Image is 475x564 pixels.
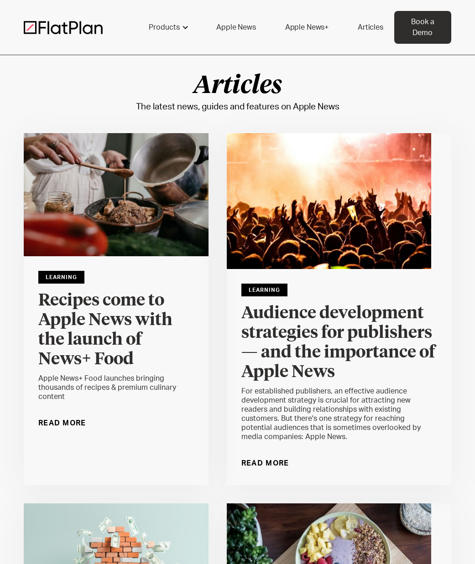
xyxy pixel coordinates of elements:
[394,11,451,44] a: Book a Demo
[241,387,437,441] div: For established publishers, an effective audience development strategy is crucial for attracting ...
[38,374,194,401] div: Apple News+ Food launches bringing thousands of recipes & premium culinary content
[38,271,84,284] div: Learning
[38,291,194,374] a: Recipes come to Apple News with the launch of News+ Food
[138,16,198,38] div: Products
[241,456,289,471] a: Read More
[347,16,394,38] a: Articles
[38,291,194,369] h4: Recipes come to Apple News with the launch of News+ Food
[136,99,339,115] div: The latest news, guides and features on Apple News
[405,16,440,38] div: Book a Demo
[241,304,437,387] a: Audience development strategies for publishers — and the importance of Apple News
[205,16,266,38] a: Apple News
[274,16,339,38] a: Apple News+
[38,416,86,430] a: Read More
[193,74,282,98] em: Articles
[241,284,287,296] div: Learning
[149,22,180,33] div: Products
[241,304,437,382] h4: Audience development strategies for publishers — and the importance of Apple News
